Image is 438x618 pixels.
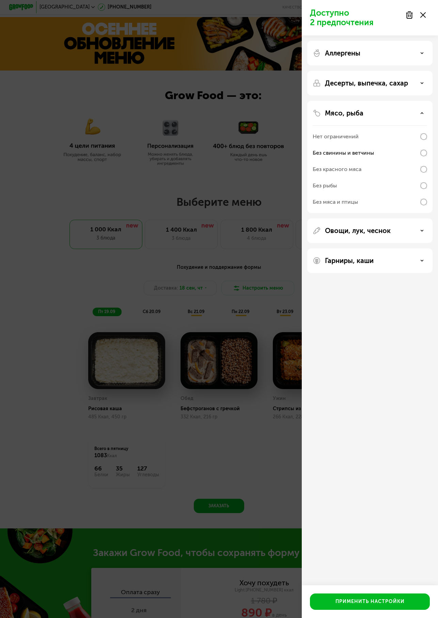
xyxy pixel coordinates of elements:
[310,593,430,610] button: Применить настройки
[325,79,408,87] p: Десерты, выпечка, сахар
[325,109,363,117] p: Мясо, рыба
[313,133,359,141] div: Нет ограничений
[313,149,374,157] div: Без свинины и ветчины
[335,598,405,605] div: Применить настройки
[310,8,401,27] p: Доступно 2 предпочтения
[325,227,391,235] p: Овощи, лук, чеснок
[313,165,361,173] div: Без красного мяса
[313,182,337,190] div: Без рыбы
[325,257,374,265] p: Гарниры, каши
[325,49,360,57] p: Аллергены
[313,198,358,206] div: Без мяса и птицы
